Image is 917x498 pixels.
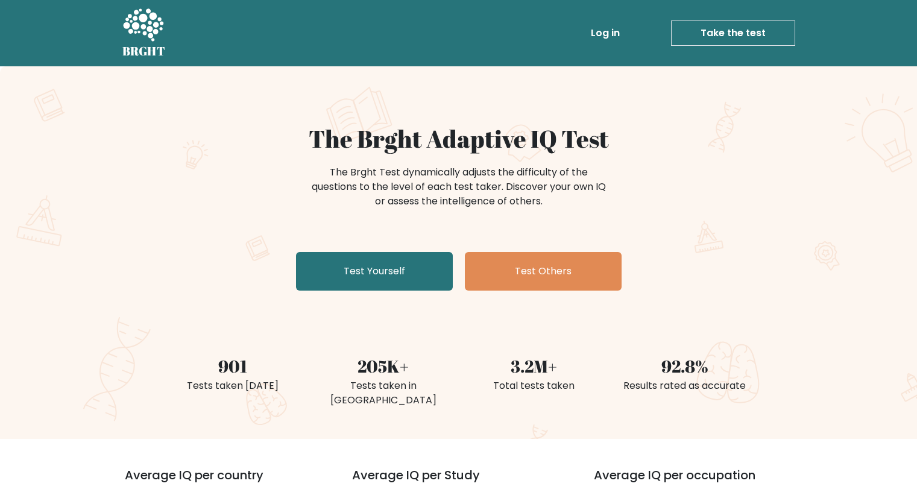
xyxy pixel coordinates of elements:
h3: Average IQ per occupation [594,468,807,497]
h5: BRGHT [122,44,166,58]
div: Tests taken in [GEOGRAPHIC_DATA] [315,379,452,408]
div: 3.2M+ [466,353,602,379]
a: Test Yourself [296,252,453,291]
h3: Average IQ per Study [352,468,565,497]
div: 901 [165,353,301,379]
a: Test Others [465,252,622,291]
h1: The Brght Adaptive IQ Test [165,124,753,153]
div: Tests taken [DATE] [165,379,301,393]
div: 205K+ [315,353,452,379]
div: Total tests taken [466,379,602,393]
div: The Brght Test dynamically adjusts the difficulty of the questions to the level of each test take... [308,165,610,209]
a: Log in [586,21,625,45]
div: Results rated as accurate [617,379,753,393]
h3: Average IQ per country [125,468,309,497]
a: BRGHT [122,5,166,61]
div: 92.8% [617,353,753,379]
a: Take the test [671,20,795,46]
